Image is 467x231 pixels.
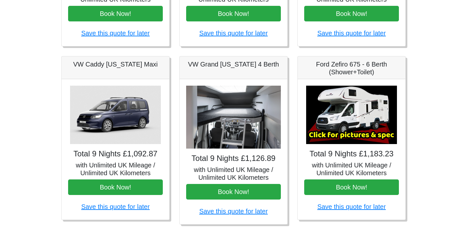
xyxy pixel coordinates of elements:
[304,179,399,195] button: Book Now!
[186,166,281,181] h5: with Unlimited UK Mileage / Unlimited UK Kilometers
[81,30,150,37] a: Save this quote for later
[68,161,163,177] h5: with Unlimited UK Mileage / Unlimited UK Kilometers
[304,161,399,177] h5: with Unlimited UK Mileage / Unlimited UK Kilometers
[186,184,281,200] button: Book Now!
[70,86,161,144] img: VW Caddy California Maxi
[68,149,163,159] h4: Total 9 Nights £1,092.87
[68,6,163,21] button: Book Now!
[186,86,281,149] img: VW Grand California 4 Berth
[186,60,281,68] h5: VW Grand [US_STATE] 4 Berth
[199,208,268,215] a: Save this quote for later
[304,60,399,76] h5: Ford Zefiro 675 - 6 Berth (Shower+Toilet)
[186,154,281,163] h4: Total 9 Nights £1,126.89
[68,179,163,195] button: Book Now!
[81,203,150,210] a: Save this quote for later
[199,30,268,37] a: Save this quote for later
[317,203,386,210] a: Save this quote for later
[304,6,399,21] button: Book Now!
[68,60,163,68] h5: VW Caddy [US_STATE] Maxi
[186,6,281,21] button: Book Now!
[304,149,399,159] h4: Total 9 Nights £1,183.23
[306,86,397,144] img: Ford Zefiro 675 - 6 Berth (Shower+Toilet)
[317,30,386,37] a: Save this quote for later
